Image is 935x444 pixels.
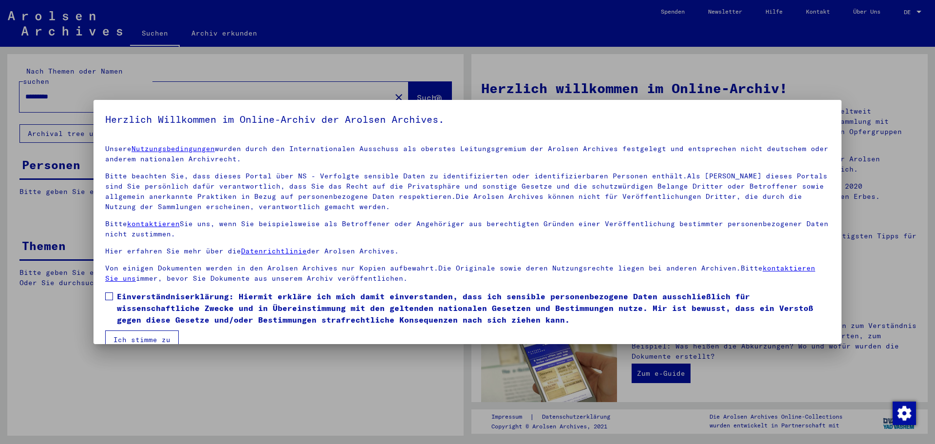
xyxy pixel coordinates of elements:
[105,219,830,239] p: Bitte Sie uns, wenn Sie beispielsweise als Betroffener oder Angehöriger aus berechtigten Gründen ...
[893,402,916,425] img: Zustimmung ändern
[892,401,916,425] div: Zustimmung ändern
[105,112,830,127] h5: Herzlich Willkommen im Online-Archiv der Arolsen Archives.
[241,247,307,255] a: Datenrichtlinie
[105,330,179,349] button: Ich stimme zu
[105,144,830,164] p: Unsere wurden durch den Internationalen Ausschuss als oberstes Leitungsgremium der Arolsen Archiv...
[127,219,180,228] a: kontaktieren
[117,290,830,326] span: Einverständniserklärung: Hiermit erkläre ich mich damit einverstanden, dass ich sensible personen...
[131,144,215,153] a: Nutzungsbedingungen
[105,171,830,212] p: Bitte beachten Sie, dass dieses Portal über NS - Verfolgte sensible Daten zu identifizierten oder...
[105,264,815,283] a: kontaktieren Sie uns
[105,263,830,284] p: Von einigen Dokumenten werden in den Arolsen Archives nur Kopien aufbewahrt.Die Originale sowie d...
[105,246,830,256] p: Hier erfahren Sie mehr über die der Arolsen Archives.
